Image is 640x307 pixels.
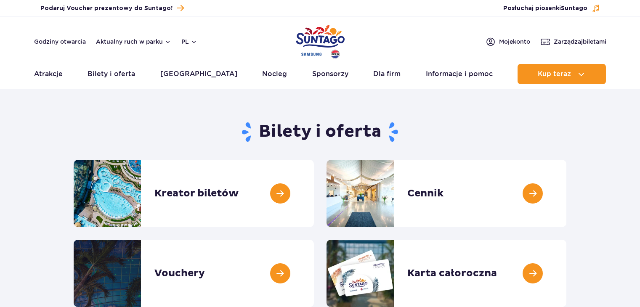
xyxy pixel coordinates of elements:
button: Posłuchaj piosenkiSuntago [503,4,600,13]
span: Zarządzaj biletami [554,37,606,46]
a: Park of Poland [296,21,345,60]
a: Bilety i oferta [88,64,135,84]
a: Godziny otwarcia [34,37,86,46]
a: Dla firm [373,64,401,84]
a: Atrakcje [34,64,63,84]
button: Aktualny ruch w parku [96,38,171,45]
button: pl [181,37,197,46]
a: Nocleg [262,64,287,84]
span: Moje konto [499,37,530,46]
a: Podaruj Voucher prezentowy do Suntago! [40,3,184,14]
a: Informacje i pomoc [426,64,493,84]
a: [GEOGRAPHIC_DATA] [160,64,237,84]
a: Mojekonto [486,37,530,47]
span: Posłuchaj piosenki [503,4,587,13]
a: Sponsorzy [312,64,348,84]
span: Kup teraz [538,70,571,78]
a: Zarządzajbiletami [540,37,606,47]
button: Kup teraz [518,64,606,84]
span: Podaruj Voucher prezentowy do Suntago! [40,4,173,13]
span: Suntago [561,5,587,11]
h1: Bilety i oferta [74,121,566,143]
